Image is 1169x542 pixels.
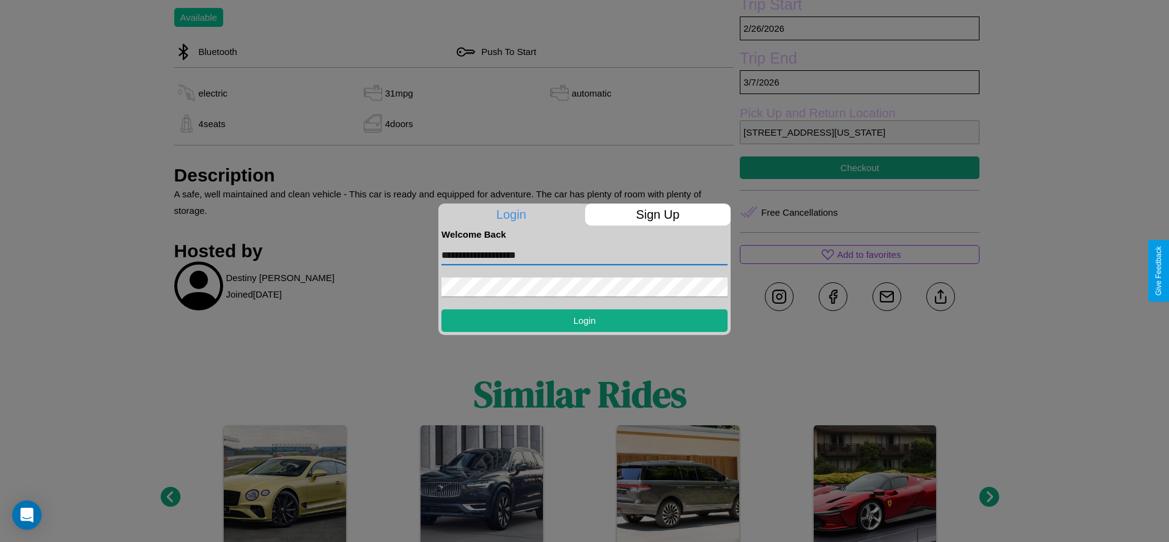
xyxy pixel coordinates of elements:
div: Open Intercom Messenger [12,500,42,530]
p: Login [438,203,584,225]
button: Login [441,309,728,332]
div: Give Feedback [1154,246,1163,296]
h4: Welcome Back [441,229,728,240]
p: Sign Up [585,203,731,225]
